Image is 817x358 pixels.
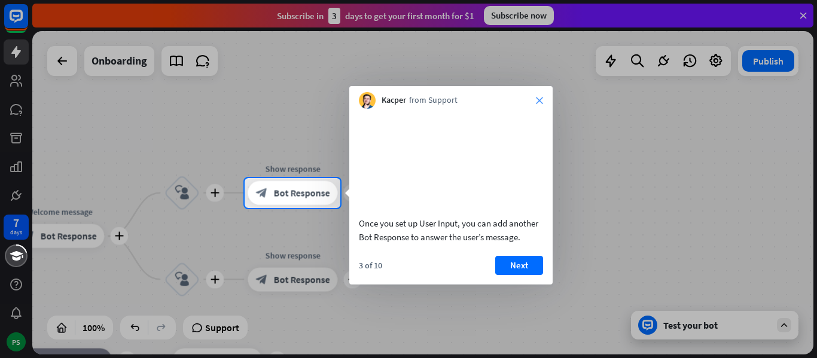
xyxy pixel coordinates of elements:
[536,97,543,104] i: close
[273,187,330,199] span: Bot Response
[255,187,267,199] i: block_bot_response
[409,94,458,106] span: from Support
[495,256,543,275] button: Next
[359,216,543,244] div: Once you set up User Input, you can add another Bot Response to answer the user’s message.
[359,260,382,271] div: 3 of 10
[382,94,406,106] span: Kacper
[10,5,45,41] button: Open LiveChat chat widget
